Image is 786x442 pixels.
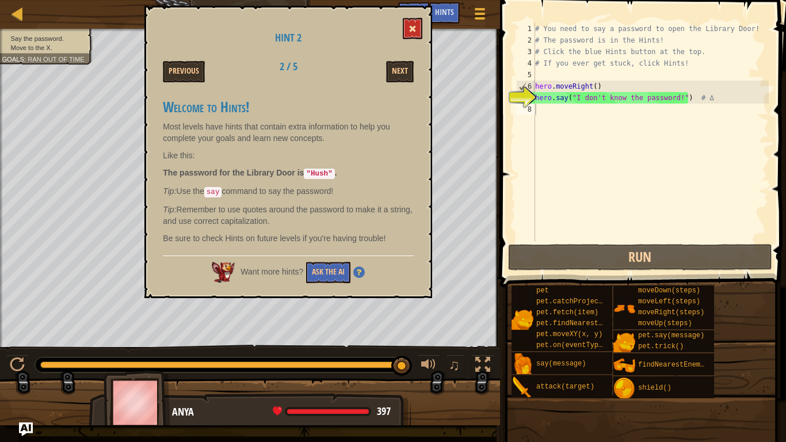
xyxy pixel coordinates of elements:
[2,43,86,52] li: Move to the X.
[536,287,549,295] span: pet
[517,92,535,104] div: 7
[536,319,648,327] span: pet.findNearestByType(type)
[613,331,635,353] img: portrait.png
[638,308,704,317] span: moveRight(steps)
[163,121,414,144] p: Most levels have hints that contain extra information to help you complete your goals and learn n...
[638,384,671,392] span: shield()
[536,383,594,391] span: attack(target)
[638,287,700,295] span: moveDown(steps)
[516,23,535,35] div: 1
[163,61,205,82] button: Previous
[516,69,535,81] div: 5
[516,58,535,69] div: 4
[516,35,535,46] div: 2
[638,319,692,327] span: moveUp(steps)
[273,406,391,417] div: health: 397 / 397
[11,35,64,42] span: Say the password.
[466,2,494,29] button: Show game menu
[508,244,772,270] button: Run
[163,233,414,244] p: Be sure to check Hints on future levels if you're having trouble!
[536,330,602,338] span: pet.moveXY(x, y)
[638,331,704,340] span: pet.say(message)
[163,205,176,214] em: Tip:
[448,356,460,374] span: ♫
[28,55,85,63] span: Ran out of time
[471,355,494,378] button: Toggle fullscreen
[446,355,466,378] button: ♫
[516,104,535,115] div: 8
[172,405,399,420] div: Anya
[613,378,635,399] img: portrait.png
[512,376,533,398] img: portrait.png
[11,44,52,51] span: Move to the X.
[516,46,535,58] div: 3
[536,298,644,306] span: pet.catchProjectile(arrow)
[398,2,429,24] button: Ask AI
[253,61,325,73] h2: 2 / 5
[24,55,28,63] span: :
[536,308,598,317] span: pet.fetch(item)
[386,61,414,82] button: Next
[353,266,365,278] img: Hint
[163,150,414,161] p: Like this:
[275,31,302,45] span: Hint 2
[163,168,337,177] strong: The password for the Library Door is .
[417,355,440,378] button: Adjust volume
[638,361,713,369] span: findNearestEnemy()
[435,6,454,17] span: Hints
[306,262,350,283] button: Ask the AI
[163,186,176,196] em: Tip:
[104,371,170,435] img: thang_avatar_frame.png
[204,187,222,197] code: say
[163,204,414,227] p: Remember to use quotes around the password to make it a string, and use correct capitalization.
[377,404,391,418] span: 397
[613,355,635,376] img: portrait.png
[241,267,303,276] span: Want more hints?
[304,169,334,179] code: "Hush"
[19,422,33,436] button: Ask AI
[517,81,535,92] div: 6
[6,355,29,378] button: Ctrl + P: Play
[212,262,235,283] img: AI
[613,298,635,319] img: portrait.png
[512,308,533,330] img: portrait.png
[536,341,644,349] span: pet.on(eventType, handler)
[163,100,414,115] h3: Welcome to Hints!
[638,298,700,306] span: moveLeft(steps)
[512,353,533,375] img: portrait.png
[536,360,586,368] span: say(message)
[2,34,86,43] li: Say the password.
[163,185,414,198] p: Use the command to say the password!
[2,55,24,63] span: Goals
[638,342,684,350] span: pet.trick()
